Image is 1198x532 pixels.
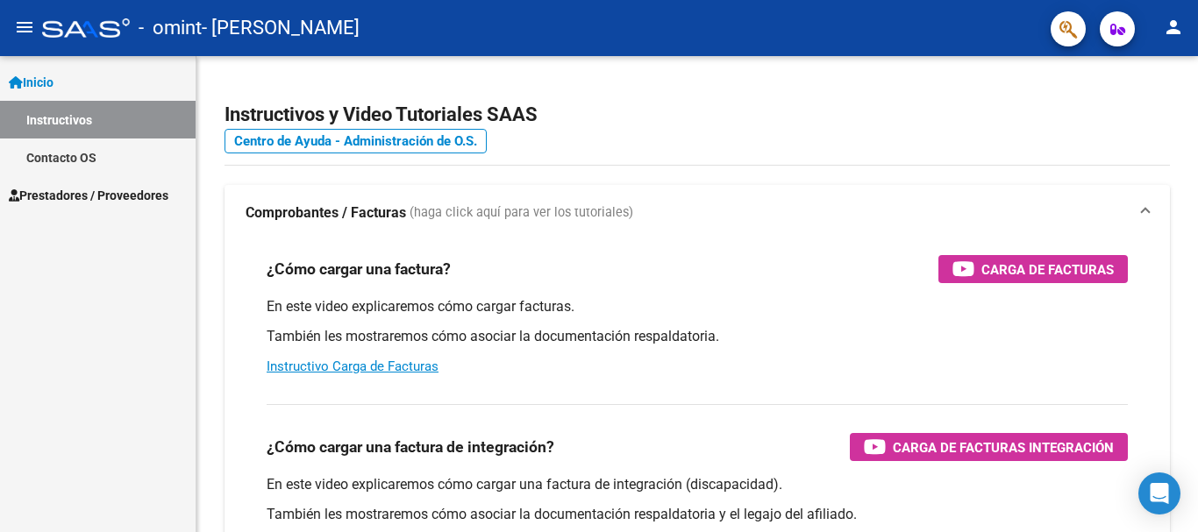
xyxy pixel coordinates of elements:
button: Carga de Facturas [938,255,1128,283]
span: - [PERSON_NAME] [202,9,360,47]
span: Carga de Facturas [981,259,1114,280]
mat-expansion-panel-header: Comprobantes / Facturas (haga click aquí para ver los tutoriales) [225,185,1170,241]
p: También les mostraremos cómo asociar la documentación respaldatoria y el legajo del afiliado. [267,505,1128,524]
mat-icon: person [1163,17,1184,38]
span: - omint [139,9,202,47]
h3: ¿Cómo cargar una factura de integración? [267,435,554,459]
p: También les mostraremos cómo asociar la documentación respaldatoria. [267,327,1128,346]
a: Instructivo Carga de Facturas [267,358,439,374]
span: Prestadores / Proveedores [9,186,168,205]
strong: Comprobantes / Facturas [246,203,406,223]
h3: ¿Cómo cargar una factura? [267,257,451,281]
div: Open Intercom Messenger [1138,472,1180,514]
span: Carga de Facturas Integración [893,436,1114,458]
span: (haga click aquí para ver los tutoriales) [410,203,633,223]
h2: Instructivos y Video Tutoriales SAAS [225,98,1170,131]
a: Centro de Ayuda - Administración de O.S. [225,129,487,153]
p: En este video explicaremos cómo cargar facturas. [267,297,1128,316]
button: Carga de Facturas Integración [850,433,1128,461]
p: En este video explicaremos cómo cargar una factura de integración (discapacidad). [267,475,1128,494]
span: Inicio [9,73,53,92]
mat-icon: menu [14,17,35,38]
